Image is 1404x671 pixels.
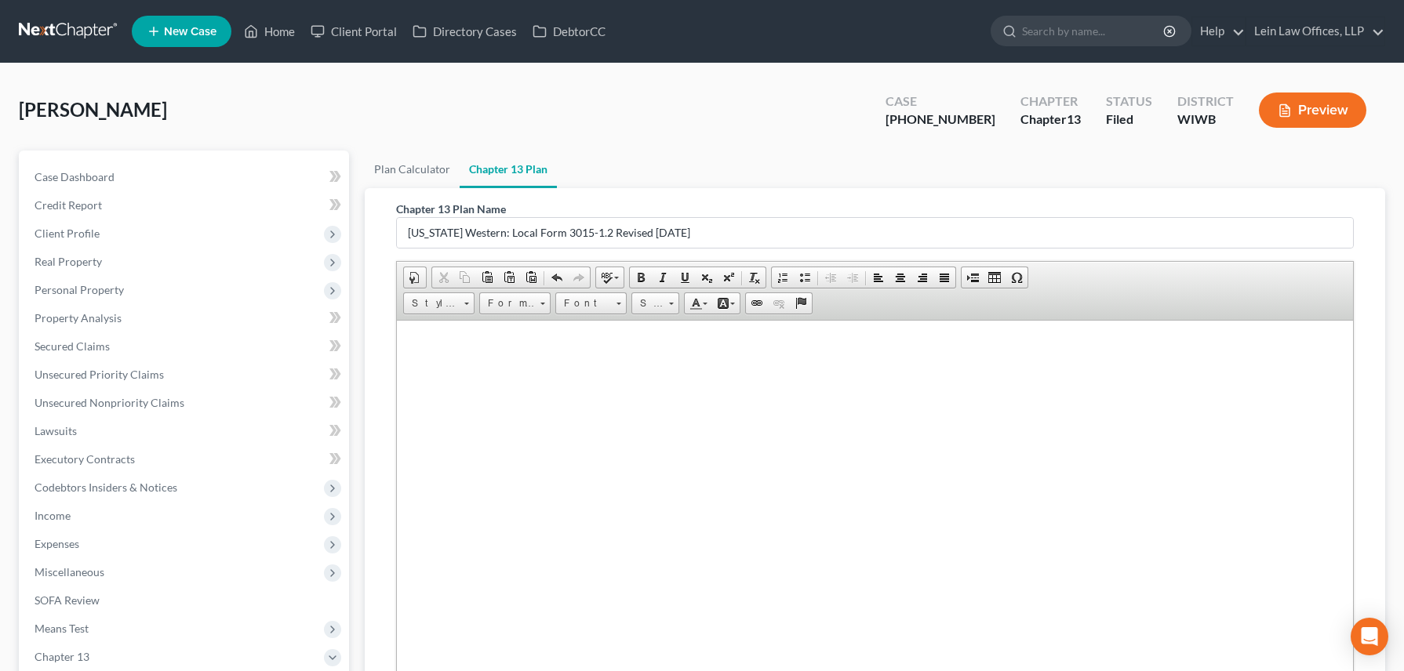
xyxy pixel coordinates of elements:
[22,191,349,219] a: Credit Report
[35,537,79,550] span: Expenses
[632,293,664,314] span: Size
[820,267,842,288] a: Decrease Indent
[35,396,184,409] span: Unsecured Nonpriority Claims
[498,267,520,288] a: Paste as plain text
[22,389,349,417] a: Unsecured Nonpriority Claims
[403,292,475,314] a: Styles
[22,304,349,332] a: Property Analysis
[35,368,164,381] span: Unsecured Priority Claims
[365,151,460,188] a: Plan Calculator
[1067,111,1081,126] span: 13
[35,650,89,663] span: Chapter 13
[631,292,679,314] a: Size
[35,452,135,466] span: Executory Contracts
[432,267,454,288] a: Cut
[35,509,71,522] span: Income
[712,293,740,314] a: Background Color
[35,311,122,325] span: Property Analysis
[886,92,995,111] div: Case
[842,267,864,288] a: Increase Indent
[674,267,696,288] a: Underline
[19,98,167,121] span: [PERSON_NAME]
[22,586,349,615] a: SOFA Review
[889,267,911,288] a: Center
[962,267,984,288] a: Insert Page Break for Printing
[525,17,613,45] a: DebtorCC
[404,267,426,288] a: Document Properties
[35,283,124,296] span: Personal Property
[984,267,1006,288] a: Table
[794,267,816,288] a: Insert/Remove Bulleted List
[886,111,995,129] div: [PHONE_NUMBER]
[1259,92,1366,128] button: Preview
[933,267,955,288] a: Justify
[236,17,303,45] a: Home
[303,17,405,45] a: Client Portal
[696,267,718,288] a: Subscript
[1177,111,1234,129] div: WIWB
[454,267,476,288] a: Copy
[35,565,104,579] span: Miscellaneous
[397,218,1354,248] input: Enter name...
[405,17,525,45] a: Directory Cases
[568,267,590,288] a: Redo
[396,201,506,217] label: Chapter 13 Plan Name
[555,292,627,314] a: Font
[546,267,568,288] a: Undo
[35,622,89,635] span: Means Test
[22,163,349,191] a: Case Dashboard
[1020,111,1081,129] div: Chapter
[404,293,459,314] span: Styles
[652,267,674,288] a: Italic
[480,293,535,314] span: Format
[630,267,652,288] a: Bold
[22,361,349,389] a: Unsecured Priority Claims
[35,227,100,240] span: Client Profile
[460,151,557,188] a: Chapter 13 Plan
[22,417,349,445] a: Lawsuits
[35,481,177,494] span: Codebtors Insiders & Notices
[1106,92,1152,111] div: Status
[790,293,812,314] a: Anchor
[911,267,933,288] a: Align Right
[35,170,115,183] span: Case Dashboard
[746,293,768,314] a: Link
[35,424,77,437] span: Lawsuits
[479,292,551,314] a: Format
[1177,92,1234,111] div: District
[35,339,110,353] span: Secured Claims
[685,293,712,314] a: Text Color
[867,267,889,288] a: Align Left
[1246,17,1384,45] a: Lein Law Offices, LLP
[596,267,624,288] a: Spell Checker
[164,26,216,38] span: New Case
[1006,267,1028,288] a: Insert Special Character
[22,332,349,361] a: Secured Claims
[22,445,349,473] a: Executory Contracts
[1351,618,1388,655] div: Open Intercom Messenger
[718,267,740,288] a: Superscript
[1022,16,1166,45] input: Search by name...
[556,293,611,314] span: Font
[772,267,794,288] a: Insert/Remove Numbered List
[35,593,100,607] span: SOFA Review
[1020,92,1081,111] div: Chapter
[1106,111,1152,129] div: Filed
[35,198,102,212] span: Credit Report
[476,267,498,288] a: Paste
[520,267,542,288] a: Paste from Word
[744,267,766,288] a: Remove Format
[35,255,102,268] span: Real Property
[1192,17,1245,45] a: Help
[768,293,790,314] a: Unlink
